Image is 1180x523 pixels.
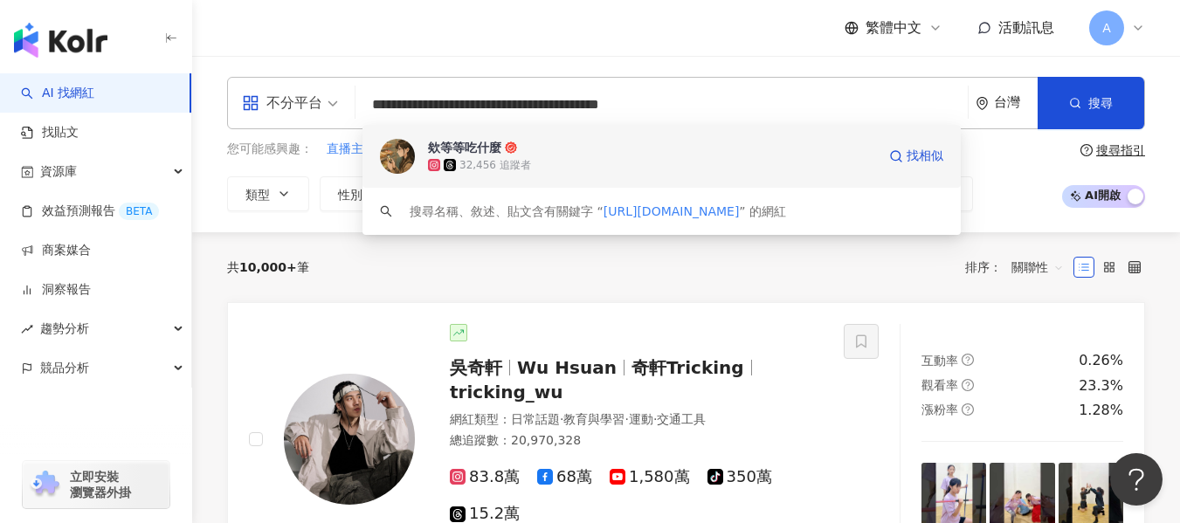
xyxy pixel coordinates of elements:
[242,94,259,112] span: appstore
[631,357,744,378] span: 奇軒Tricking
[14,23,107,58] img: logo
[921,403,958,416] span: 漲粉率
[338,188,362,202] span: 性別
[889,139,943,174] a: 找相似
[28,471,62,499] img: chrome extension
[450,411,823,429] div: 網紅類型 ：
[517,357,617,378] span: Wu Hsuan
[410,202,786,221] div: 搜尋名稱、敘述、貼文含有關鍵字 “ ” 的網紅
[962,403,974,416] span: question-circle
[21,281,91,299] a: 洞察報告
[320,176,402,211] button: 性別
[653,412,657,426] span: ·
[239,260,297,274] span: 10,000+
[907,148,943,165] span: 找相似
[1038,77,1144,129] button: 搜尋
[284,374,415,505] img: KOL Avatar
[1079,376,1123,396] div: 23.3%
[965,253,1073,281] div: 排序：
[428,139,501,156] div: 欸等等吃什麼
[1080,144,1093,156] span: question-circle
[450,468,520,486] span: 83.8萬
[380,139,415,174] img: KOL Avatar
[1088,96,1113,110] span: 搜尋
[459,158,531,173] div: 32,456 追蹤者
[610,468,690,486] span: 1,580萬
[657,412,706,426] span: 交通工具
[380,205,392,217] span: search
[40,309,89,348] span: 趨勢分析
[921,378,958,392] span: 觀看率
[327,141,363,158] span: 直播主
[962,354,974,366] span: question-circle
[962,379,974,391] span: question-circle
[1096,143,1145,157] div: 搜尋指引
[866,18,921,38] span: 繁體中文
[450,357,502,378] span: 吳奇軒
[511,412,560,426] span: 日常話題
[537,468,592,486] span: 68萬
[1110,453,1163,506] iframe: Help Scout Beacon - Open
[450,382,563,403] span: tricking_wu
[21,124,79,141] a: 找貼文
[70,469,131,500] span: 立即安裝 瀏覽器外掛
[23,461,169,508] a: chrome extension立即安裝 瀏覽器外掛
[563,412,625,426] span: 教育與學習
[560,412,563,426] span: ·
[40,152,77,191] span: 資源庫
[998,19,1054,36] span: 活動訊息
[450,432,823,450] div: 總追蹤數 ： 20,970,328
[629,412,653,426] span: 運動
[625,412,628,426] span: ·
[604,204,740,218] span: [URL][DOMAIN_NAME]
[21,323,33,335] span: rise
[450,505,520,523] span: 15.2萬
[994,95,1038,110] div: 台灣
[921,354,958,368] span: 互動率
[326,140,364,159] button: 直播主
[242,89,322,117] div: 不分平台
[21,203,159,220] a: 效益預測報告BETA
[227,260,309,274] div: 共 筆
[976,97,989,110] span: environment
[245,188,270,202] span: 類型
[1079,351,1123,370] div: 0.26%
[21,242,91,259] a: 商案媒合
[40,348,89,388] span: 競品分析
[21,85,94,102] a: searchAI 找網紅
[1079,401,1123,420] div: 1.28%
[227,141,313,158] span: 您可能感興趣：
[707,468,772,486] span: 350萬
[227,176,309,211] button: 類型
[1011,253,1064,281] span: 關聯性
[1102,18,1111,38] span: A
